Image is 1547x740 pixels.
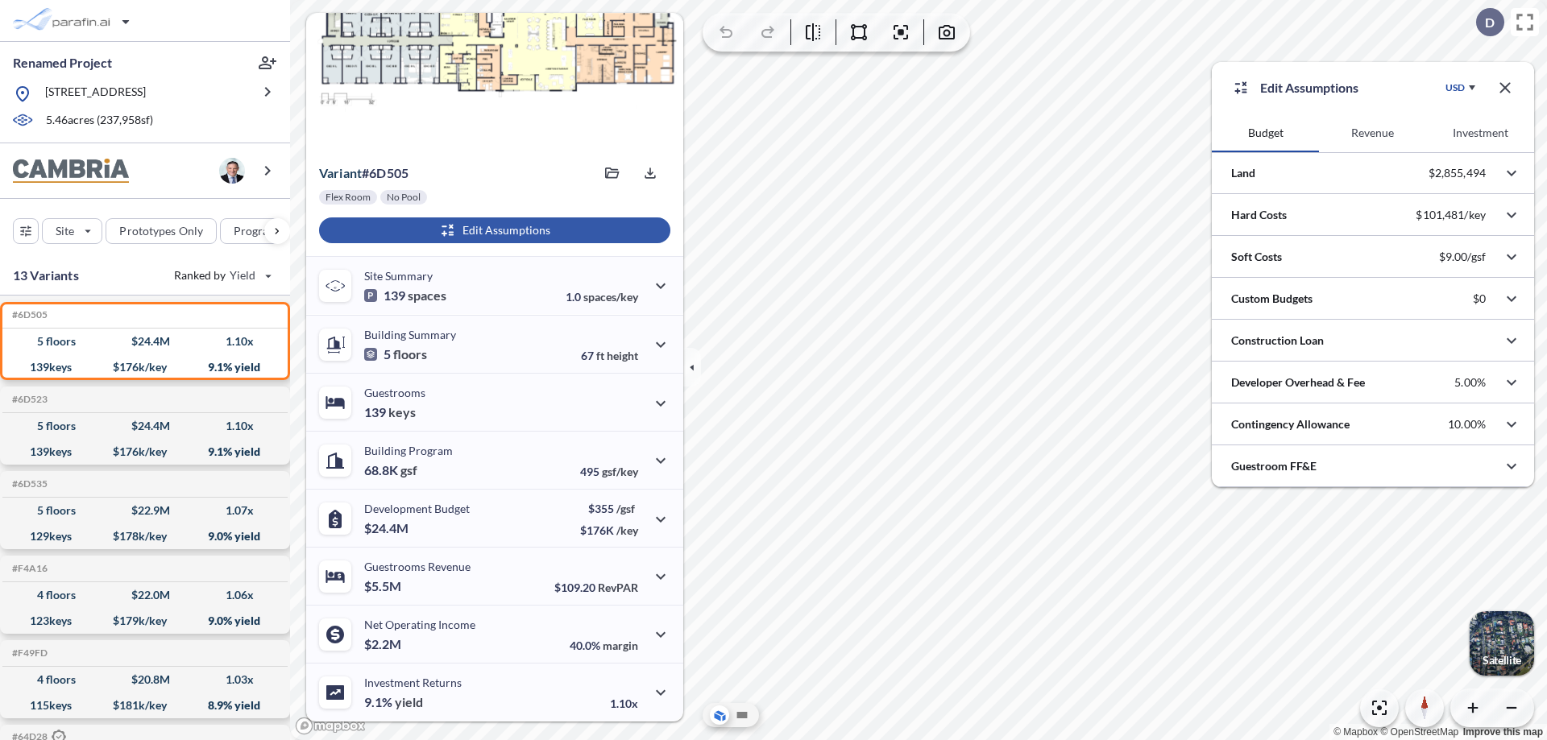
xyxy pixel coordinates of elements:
p: 10.00% [1448,417,1486,432]
p: $176K [580,523,638,537]
span: yield [395,694,423,710]
p: 495 [580,465,638,478]
p: Investment Returns [364,676,462,689]
h5: Click to copy the code [9,394,48,405]
p: Guestrooms [364,386,425,399]
p: 5.00% [1454,375,1486,390]
p: Flex Room [326,191,371,204]
p: Contingency Allowance [1231,416,1350,432]
p: $5.5M [364,578,404,594]
button: Revenue [1319,114,1426,152]
span: /key [616,523,638,537]
div: USD [1445,81,1465,94]
p: Guestroom FF&E [1231,458,1317,474]
span: keys [388,404,416,420]
p: Developer Overhead & Fee [1231,374,1365,391]
p: Hard Costs [1231,207,1287,223]
button: Investment [1427,114,1534,152]
p: 13 Variants [13,266,79,285]
a: OpenStreetMap [1380,726,1458,738]
p: $355 [580,502,638,515]
span: spaces [408,287,446,304]
p: 67 [581,349,638,362]
button: Aerial View [710,705,729,725]
p: Prototypes Only [119,223,203,239]
span: spaces/key [583,290,638,304]
img: BrandImage [13,159,129,184]
h5: Click to copy the code [9,647,48,659]
span: gsf [400,462,417,478]
p: $9.00/gsf [1439,250,1486,264]
p: $101,481/key [1416,208,1486,222]
p: Construction Loan [1231,333,1324,349]
p: 139 [364,287,446,304]
p: Development Budget [364,502,470,515]
p: No Pool [387,191,421,204]
p: $2.2M [364,636,404,652]
p: 5.46 acres ( 237,958 sf) [46,112,153,130]
p: 40.0% [570,639,638,652]
p: 5 [364,346,427,362]
p: $24.4M [364,520,411,536]
button: Ranked by Yield [161,263,282,288]
p: 1.0 [566,290,638,304]
span: height [607,349,638,362]
span: margin [603,639,638,652]
p: # 6d505 [319,165,409,181]
p: Custom Budgets [1231,291,1313,307]
p: Building Program [364,444,453,457]
button: Program [220,218,307,244]
p: Site Summary [364,269,433,283]
p: Soft Costs [1231,249,1282,265]
p: 9.1% [364,694,423,710]
p: Renamed Project [13,54,112,72]
p: $2,855,494 [1429,166,1486,180]
a: Mapbox homepage [295,717,366,735]
button: Edit Assumptions [319,217,670,243]
p: Edit Assumptions [1260,78,1358,97]
a: Improve this map [1463,726,1543,738]
a: Mapbox [1333,726,1378,738]
span: floors [393,346,427,362]
img: user logo [219,158,245,184]
p: $109.20 [554,581,638,594]
p: Guestrooms Revenue [364,560,471,573]
span: RevPAR [598,581,638,594]
span: Yield [230,267,256,283]
h5: Click to copy the code [9,309,48,320]
p: Program [234,223,279,239]
button: Budget [1212,114,1319,152]
p: Site [56,223,74,239]
button: Switcher ImageSatellite [1470,611,1534,676]
button: Site Plan [732,705,752,725]
p: 68.8K [364,462,417,478]
p: [STREET_ADDRESS] [45,84,146,104]
span: Variant [319,165,362,180]
h5: Click to copy the code [9,563,48,574]
p: $0 [1473,291,1486,306]
span: ft [596,349,604,362]
span: gsf/key [602,465,638,478]
button: Site [42,218,102,244]
h5: Click to copy the code [9,478,48,490]
p: D [1485,15,1495,30]
p: Satellite [1483,654,1521,667]
p: Net Operating Income [364,618,475,631]
p: Land [1231,165,1255,181]
p: Building Summary [364,328,456,341]
p: 1.10x [610,697,638,710]
button: Prototypes Only [106,218,217,244]
span: /gsf [616,502,635,515]
img: Switcher Image [1470,611,1534,676]
p: 139 [364,404,416,420]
